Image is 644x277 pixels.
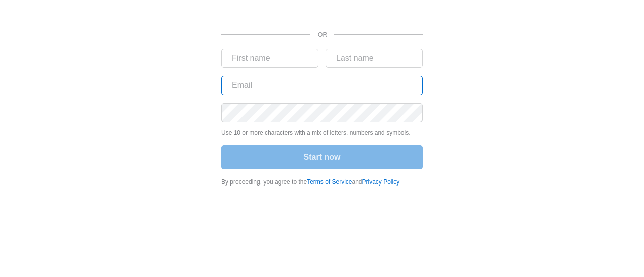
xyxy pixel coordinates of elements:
[221,177,423,187] div: By proceeding, you agree to the and
[326,49,423,68] input: Last name
[362,178,400,186] a: Privacy Policy
[221,49,318,68] input: First name
[307,178,352,186] a: Terms of Service
[318,30,322,39] p: OR
[221,128,423,137] p: Use 10 or more characters with a mix of letters, numbers and symbols.
[221,76,423,95] input: Email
